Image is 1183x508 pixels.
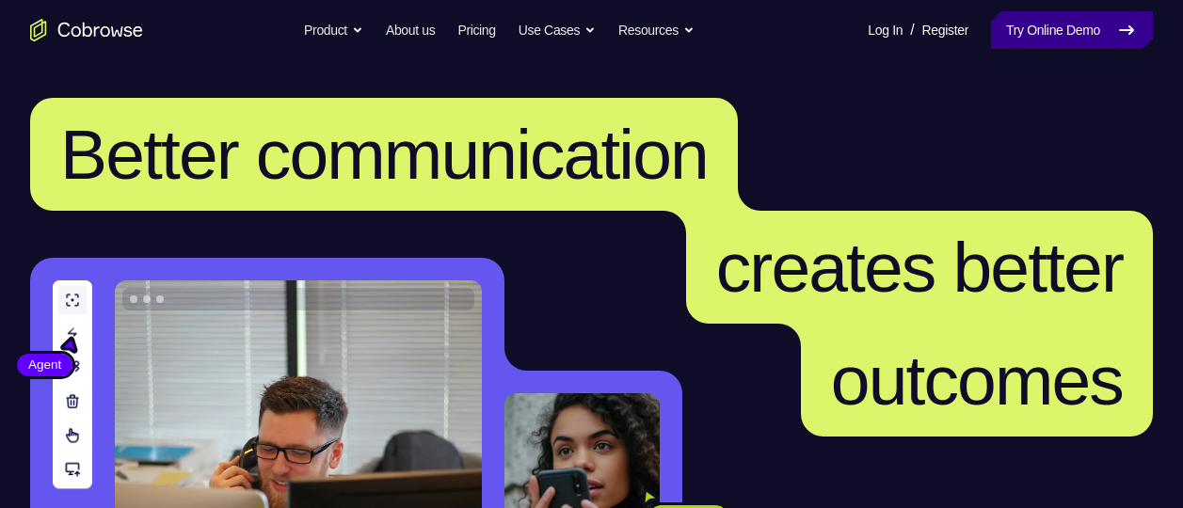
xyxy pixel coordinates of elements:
span: / [910,19,914,41]
button: Product [304,11,363,49]
span: Better communication [60,115,708,194]
span: outcomes [831,341,1123,420]
a: Log In [868,11,903,49]
a: Go to the home page [30,19,143,41]
a: Register [922,11,968,49]
a: Pricing [457,11,495,49]
a: Try Online Demo [991,11,1153,49]
span: creates better [716,228,1123,307]
button: Resources [618,11,695,49]
button: Use Cases [519,11,596,49]
a: About us [386,11,435,49]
